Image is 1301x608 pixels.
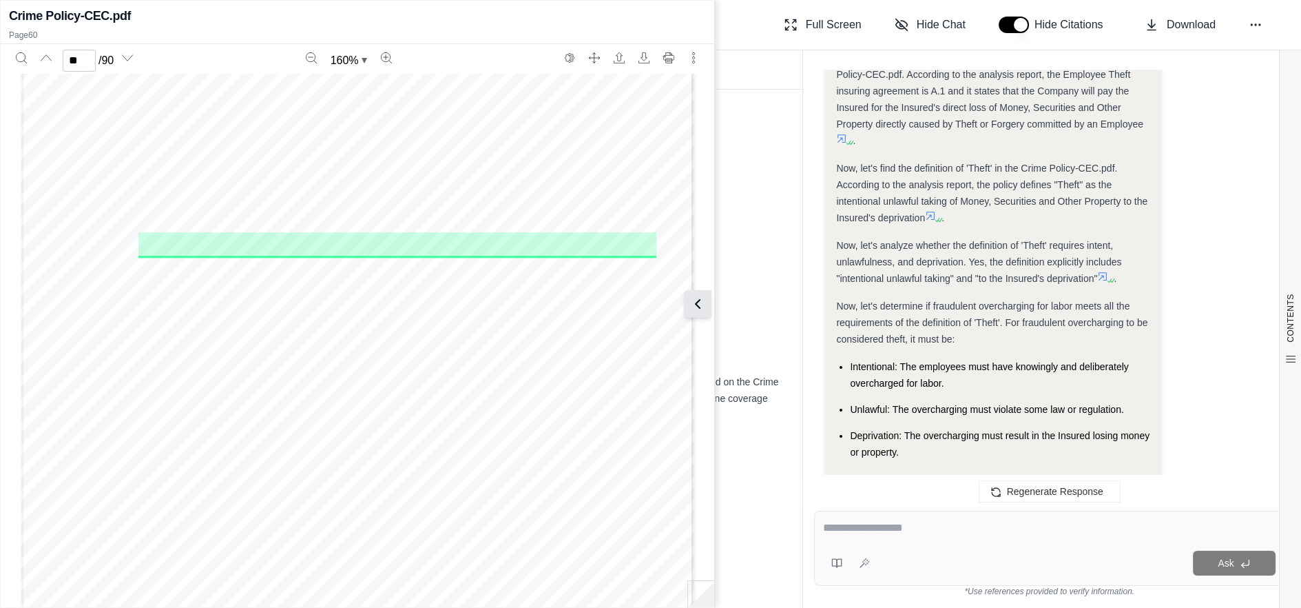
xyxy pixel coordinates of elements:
[836,163,1147,223] span: Now, let's find the definition of 'Theft' in the Crime Policy-CEC.pdf. According to the analysis ...
[917,17,966,33] span: Hide Chat
[1007,486,1103,497] span: Regenerate Response
[814,586,1284,597] div: *Use references provided to verify information.
[375,47,397,69] button: Zoom in
[1285,294,1296,343] span: CONTENTS
[1034,17,1112,33] span: Hide Citations
[1193,551,1276,576] button: Ask
[836,240,1121,284] span: Now, let's analyze whether the definition of 'Theft' requires intent, unlawfulness, and deprivati...
[633,47,655,69] button: Download
[806,17,862,33] span: Full Screen
[98,52,114,69] span: / 90
[35,47,57,69] button: Previous page
[683,47,705,69] button: More actions
[300,47,322,69] button: Zoom out
[850,430,1149,458] span: Deprivation: The overcharging must result in the Insured losing money or property.
[979,480,1121,503] button: Regenerate Response
[72,376,779,420] span: This report analyzes the insurance coverage for a potential loss involving fraudulent labor charg...
[9,6,131,26] h2: Crime Policy-CEC.pdf
[836,301,1147,345] span: Now, let's determine if fraudulent overcharging for labor meets all the requirements of the defin...
[1114,273,1116,284] span: .
[1139,11,1221,39] button: Download
[836,474,1139,502] span: If all three of these conditions are met, then fraudulent overcharging for labor could be conside...
[331,52,359,69] span: 160 %
[325,50,373,72] button: Zoom document
[9,30,706,41] p: Page 60
[836,52,1143,130] span: Now, let's find the exact wording of Insuring Agreement A.1 in the Crime Policy-CEC.pdf. Accordin...
[559,47,581,69] button: Switch to the dark theme
[1218,558,1234,569] span: Ask
[941,212,944,223] span: .
[10,47,32,69] button: Search
[889,11,971,39] button: Hide Chat
[778,11,867,39] button: Full Screen
[63,50,96,72] input: Enter a page number
[850,404,1123,415] span: Unlawful: The overcharging must violate some law or regulation.
[853,135,855,146] span: .
[658,47,680,69] button: Print
[608,47,630,69] button: Open file
[583,47,605,69] button: Full screen
[1167,17,1216,33] span: Download
[850,361,1128,389] span: Intentional: The employees must have knowingly and deliberately overcharged for labor.
[116,47,138,69] button: Next page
